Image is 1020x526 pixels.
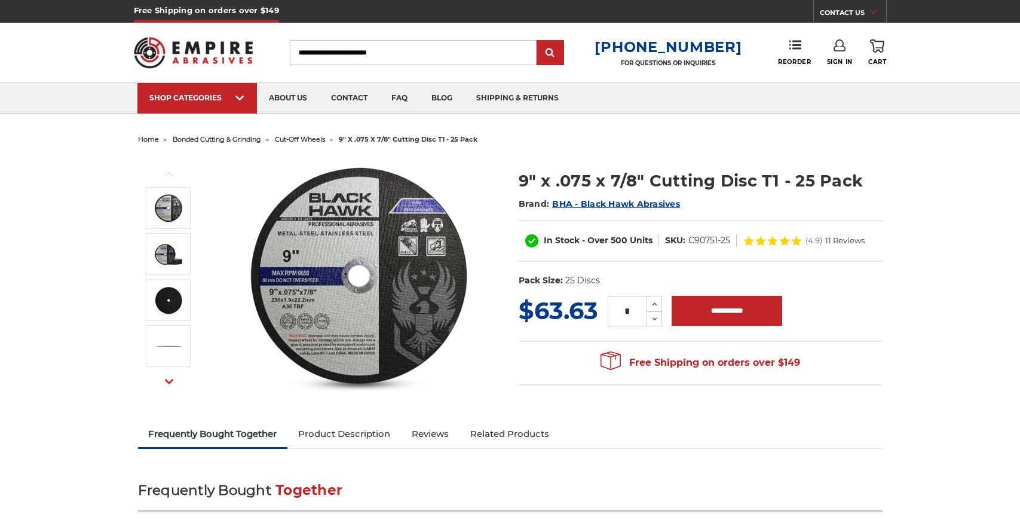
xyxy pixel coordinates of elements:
span: 500 [611,235,627,246]
p: FOR QUESTIONS OR INQUIRIES [595,59,742,67]
span: (4.9) [805,237,822,244]
span: Sign In [827,58,853,66]
a: BHA - Black Hawk Abrasives [552,198,680,209]
a: CONTACT US [820,6,886,23]
span: Free Shipping on orders over $149 [601,351,800,375]
img: 9 inch cut off disc with .075" thickness [154,331,183,361]
img: 9 inch cut off wheel [240,157,479,396]
div: SHOP CATEGORIES [149,93,245,102]
dt: SKU: [665,234,685,247]
span: Together [275,482,342,499]
a: Cart [868,39,886,66]
a: Reviews [401,421,460,447]
span: Brand: [519,198,550,209]
span: $63.63 [519,296,598,325]
span: Frequently Bought [138,482,271,499]
a: home [138,135,159,143]
h1: 9" x .075 x 7/8" Cutting Disc T1 - 25 Pack [519,169,883,192]
dt: Pack Size: [519,274,563,287]
span: Units [630,235,653,246]
a: cut-off wheels [275,135,325,143]
button: Next [155,368,183,394]
img: 9 inch cutting discs [154,239,183,269]
button: Previous [155,161,183,187]
span: In Stock [544,235,580,246]
a: bonded cutting & grinding [173,135,261,143]
a: Product Description [287,421,401,447]
input: Submit [538,41,562,65]
a: [PHONE_NUMBER] [595,38,742,56]
span: Reorder [778,58,811,66]
dd: 25 Discs [565,274,600,287]
img: 9" cutting wheel with 7/8" arbor hole [154,285,183,315]
img: 9 inch cut off wheel [154,193,183,223]
span: 9" x .075 x 7/8" cutting disc t1 - 25 pack [339,135,477,143]
a: Related Products [460,421,560,447]
a: Frequently Bought Together [138,421,288,447]
a: faq [379,83,419,114]
a: about us [257,83,319,114]
img: Empire Abrasives [134,29,253,76]
a: shipping & returns [464,83,571,114]
span: Cart [868,58,886,66]
a: Reorder [778,39,811,65]
a: blog [419,83,464,114]
span: 11 Reviews [825,237,865,244]
a: contact [319,83,379,114]
span: - Over [582,235,608,246]
dd: C90751-25 [688,234,730,247]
